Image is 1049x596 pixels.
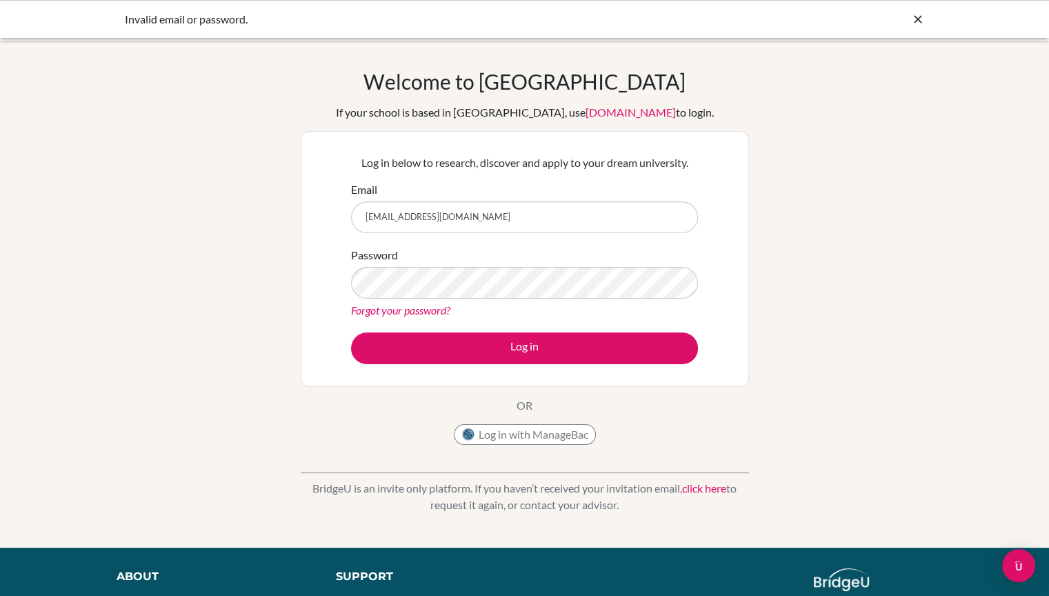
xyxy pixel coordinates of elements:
[117,568,305,585] div: About
[301,480,749,513] p: BridgeU is an invite only platform. If you haven’t received your invitation email, to request it ...
[1002,549,1035,582] div: Open Intercom Messenger
[336,568,510,585] div: Support
[351,332,698,364] button: Log in
[517,397,532,414] p: OR
[454,424,596,445] button: Log in with ManageBac
[336,104,714,121] div: If your school is based in [GEOGRAPHIC_DATA], use to login.
[586,106,676,119] a: [DOMAIN_NAME]
[363,69,686,94] h1: Welcome to [GEOGRAPHIC_DATA]
[814,568,870,591] img: logo_white@2x-f4f0deed5e89b7ecb1c2cc34c3e3d731f90f0f143d5ea2071677605dd97b5244.png
[351,247,398,264] label: Password
[351,304,450,317] a: Forgot your password?
[682,481,726,495] a: click here
[351,181,377,198] label: Email
[351,155,698,171] p: Log in below to research, discover and apply to your dream university.
[125,11,718,28] div: Invalid email or password.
